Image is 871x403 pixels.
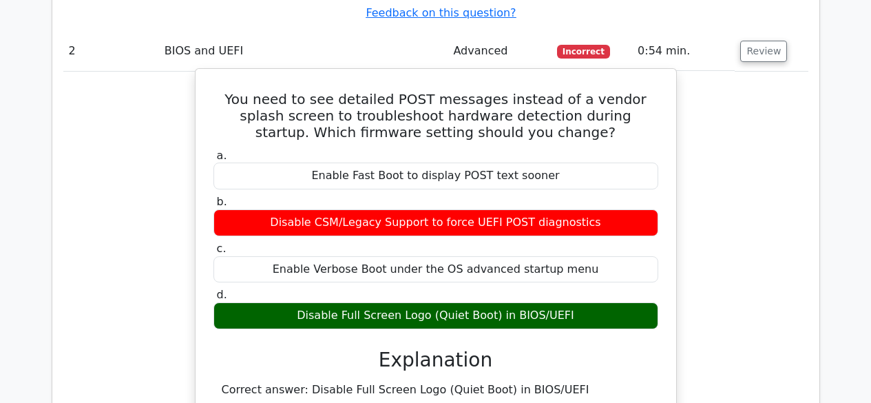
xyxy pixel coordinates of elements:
[448,32,552,71] td: Advanced
[217,149,227,162] span: a.
[63,32,159,71] td: 2
[213,302,658,329] div: Disable Full Screen Logo (Quiet Boot) in BIOS/UEFI
[366,6,516,19] a: Feedback on this question?
[740,41,787,62] button: Review
[213,256,658,283] div: Enable Verbose Boot under the OS advanced startup menu
[217,195,227,208] span: b.
[217,242,227,255] span: c.
[217,288,227,301] span: d.
[213,163,658,189] div: Enable Fast Boot to display POST text sooner
[159,32,448,71] td: BIOS and UEFI
[557,45,610,59] span: Incorrect
[212,91,660,141] h5: You need to see detailed POST messages instead of a vendor splash screen to troubleshoot hardware...
[213,209,658,236] div: Disable CSM/Legacy Support to force UEFI POST diagnostics
[222,349,650,372] h3: Explanation
[632,32,735,71] td: 0:54 min.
